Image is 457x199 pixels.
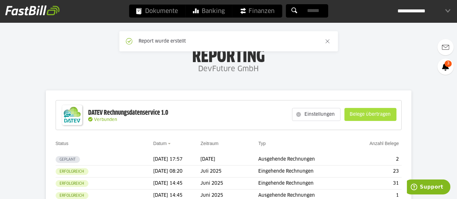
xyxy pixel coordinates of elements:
td: Eingehende Rechnungen [258,166,350,178]
a: Dokumente [129,5,185,18]
a: Finanzen [233,5,282,18]
a: 3 [437,59,454,75]
td: 23 [350,166,402,178]
a: Datum [153,141,167,146]
a: Typ [258,141,266,146]
img: fastbill_logo_white.png [5,5,60,16]
a: Status [56,141,69,146]
a: Banking [186,5,232,18]
td: [DATE] 08:20 [153,166,200,178]
a: Zeitraum [201,141,219,146]
div: DATEV Rechnungsdatenservice 1.0 [88,109,168,117]
sl-badge: Geplant [56,156,80,163]
span: Verbunden [94,118,117,122]
sl-button: Einstellungen [292,108,341,121]
span: Banking [193,5,225,18]
span: Finanzen [240,5,275,18]
td: Juli 2025 [201,166,259,178]
td: Eingehende Rechnungen [258,178,350,190]
img: DATEV-Datenservice Logo [59,102,85,128]
td: [DATE] 14:45 [153,178,200,190]
td: 31 [350,178,402,190]
td: [DATE] 17:57 [153,153,200,166]
td: 2 [350,153,402,166]
sl-badge: Erfolgreich [56,180,88,187]
a: Anzahl Belege [370,141,399,146]
td: [DATE] [201,153,259,166]
td: Ausgehende Rechnungen [258,153,350,166]
img: sort_desc.gif [168,143,172,144]
sl-badge: Erfolgreich [56,192,88,199]
span: 3 [445,60,452,67]
sl-badge: Erfolgreich [56,168,88,175]
iframe: Öffnet ein Widget, in dem Sie weitere Informationen finden [407,179,450,196]
span: Dokumente [136,5,178,18]
sl-button: Belege übertragen [344,108,397,121]
td: Juni 2025 [201,178,259,190]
